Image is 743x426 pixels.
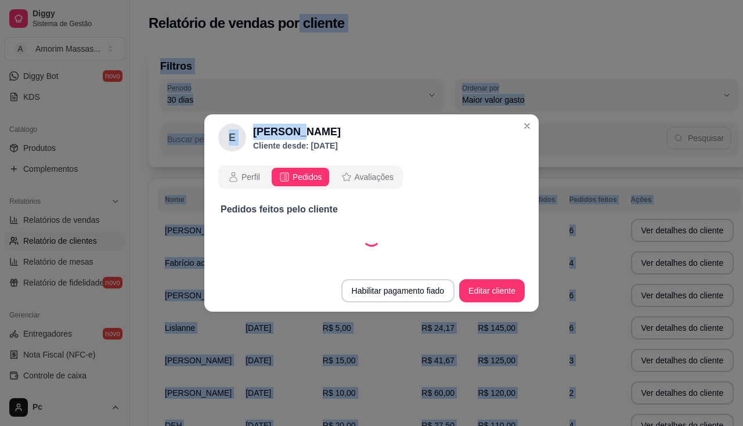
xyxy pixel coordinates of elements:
[241,171,260,183] span: Perfil
[218,165,403,189] div: opções
[362,228,381,247] div: Loading
[355,171,394,183] span: Avaliações
[341,279,455,302] button: Habilitar pagamento fiado
[518,117,536,135] button: Close
[293,171,322,183] span: Pedidos
[253,140,341,151] p: Cliente desde: [DATE]
[221,203,522,216] p: Pedidos feitos pelo cliente
[253,124,341,140] h2: [PERSON_NAME]
[218,165,525,189] div: opções
[459,279,525,302] button: Editar cliente
[218,124,246,151] div: E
